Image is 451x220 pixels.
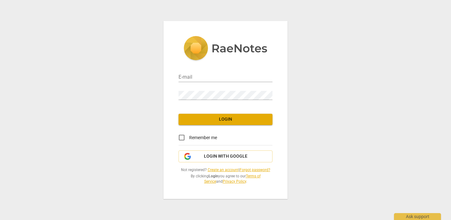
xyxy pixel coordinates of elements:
[179,174,272,184] span: By clicking you agree to our and .
[179,114,272,125] button: Login
[240,168,270,172] a: Forgot password?
[209,174,218,178] b: Login
[394,213,441,220] div: Ask support
[208,168,239,172] a: Create an account
[184,36,267,62] img: 5ac2273c67554f335776073100b6d88f.svg
[223,179,246,184] a: Privacy Policy
[204,174,261,184] a: Terms of Service
[189,134,217,141] span: Remember me
[179,150,272,162] button: Login with Google
[204,153,247,160] span: Login with Google
[184,116,267,123] span: Login
[179,167,272,173] span: Not registered? |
